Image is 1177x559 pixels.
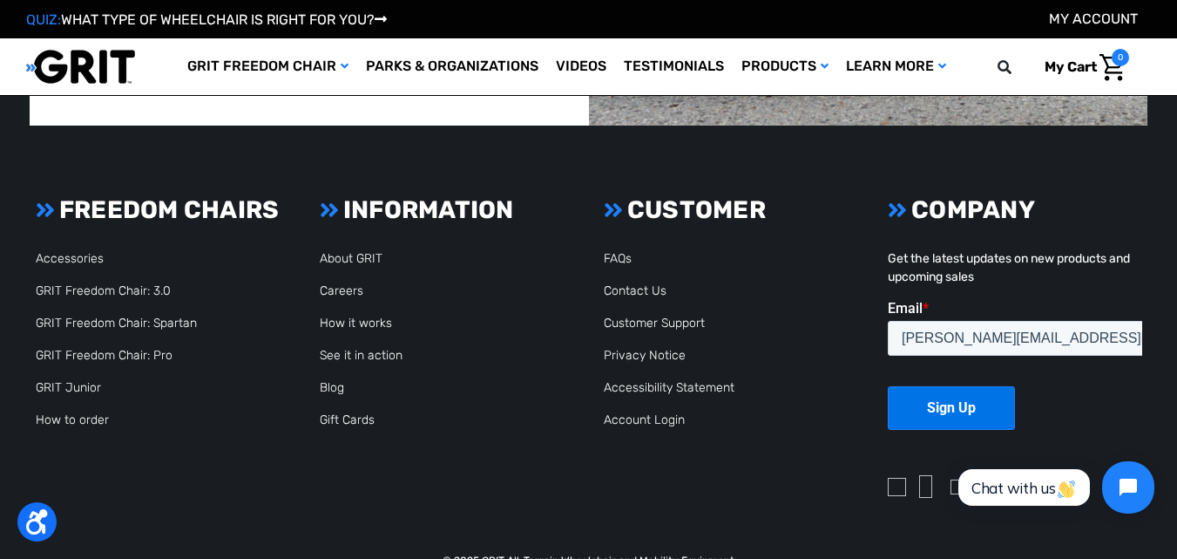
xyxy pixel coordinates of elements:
[604,380,734,395] a: Accessibility Statement
[320,412,375,427] a: Gift Cards
[36,251,104,266] a: Accessories
[320,380,344,395] a: Blog
[547,38,615,95] a: Videos
[888,478,906,496] img: instagram
[939,447,1169,528] iframe: Tidio Chat
[36,316,197,331] a: GRIT Freedom Chair: Spartan
[320,195,574,225] h3: INFORMATION
[320,316,392,331] a: How it works
[320,251,382,266] a: About GRIT
[36,380,101,395] a: GRIT Junior
[888,249,1142,286] p: Get the latest updates on new products and upcoming sales
[1099,54,1125,81] img: Cart
[1049,10,1138,27] a: Account
[604,195,858,225] h3: CUSTOMER
[604,348,686,363] a: Privacy Notice
[1032,49,1129,85] a: Cart with 0 items
[1112,49,1129,66] span: 0
[919,475,932,498] img: facebook
[26,49,135,85] img: GRIT All-Terrain Wheelchair and Mobility Equipment
[320,283,363,298] a: Careers
[888,300,1142,460] iframe: Form 0
[357,38,547,95] a: Parks & Organizations
[604,412,685,427] a: Account Login
[179,38,357,95] a: GRIT Freedom Chair
[1045,58,1097,75] span: My Cart
[36,283,171,298] a: GRIT Freedom Chair: 3.0
[837,38,955,95] a: Learn More
[888,195,1142,225] h3: COMPANY
[733,38,837,95] a: Products
[26,11,387,28] a: QUIZ:WHAT TYPE OF WHEELCHAIR IS RIGHT FOR YOU?
[604,316,705,331] a: Customer Support
[36,412,109,427] a: How to order
[320,348,402,363] a: See it in action
[604,251,632,266] a: FAQs
[604,283,666,298] a: Contact Us
[36,348,172,363] a: GRIT Freedom Chair: Pro
[615,38,733,95] a: Testimonials
[1005,49,1032,85] input: Search
[26,11,61,28] span: QUIZ:
[36,195,290,225] h3: FREEDOM CHAIRS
